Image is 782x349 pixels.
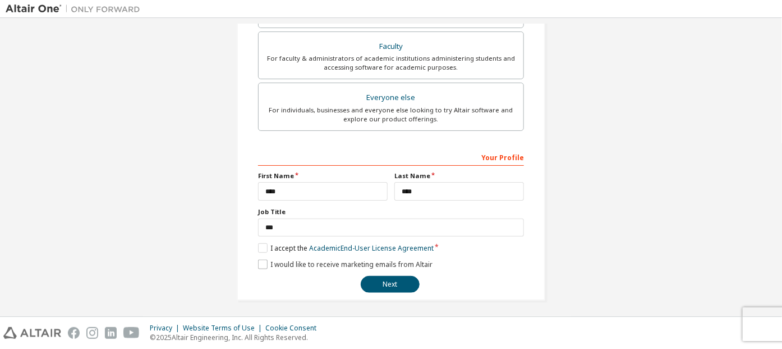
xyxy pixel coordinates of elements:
a: Academic End-User License Agreement [309,243,434,253]
img: Altair One [6,3,146,15]
label: Last Name [394,171,524,180]
label: I would like to receive marketing emails from Altair [258,260,433,269]
div: Everyone else [265,90,517,106]
img: altair_logo.svg [3,327,61,339]
img: linkedin.svg [105,327,117,339]
img: instagram.svg [86,327,98,339]
img: facebook.svg [68,327,80,339]
div: Website Terms of Use [183,324,265,333]
label: I accept the [258,243,434,253]
div: Cookie Consent [265,324,323,333]
div: Faculty [265,39,517,55]
label: Job Title [258,207,524,216]
button: Next [361,276,420,293]
div: Privacy [150,324,183,333]
img: youtube.svg [123,327,140,339]
div: For faculty & administrators of academic institutions administering students and accessing softwa... [265,54,517,72]
p: © 2025 Altair Engineering, Inc. All Rights Reserved. [150,333,323,342]
div: Your Profile [258,148,524,166]
label: First Name [258,171,388,180]
div: For individuals, businesses and everyone else looking to try Altair software and explore our prod... [265,106,517,124]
